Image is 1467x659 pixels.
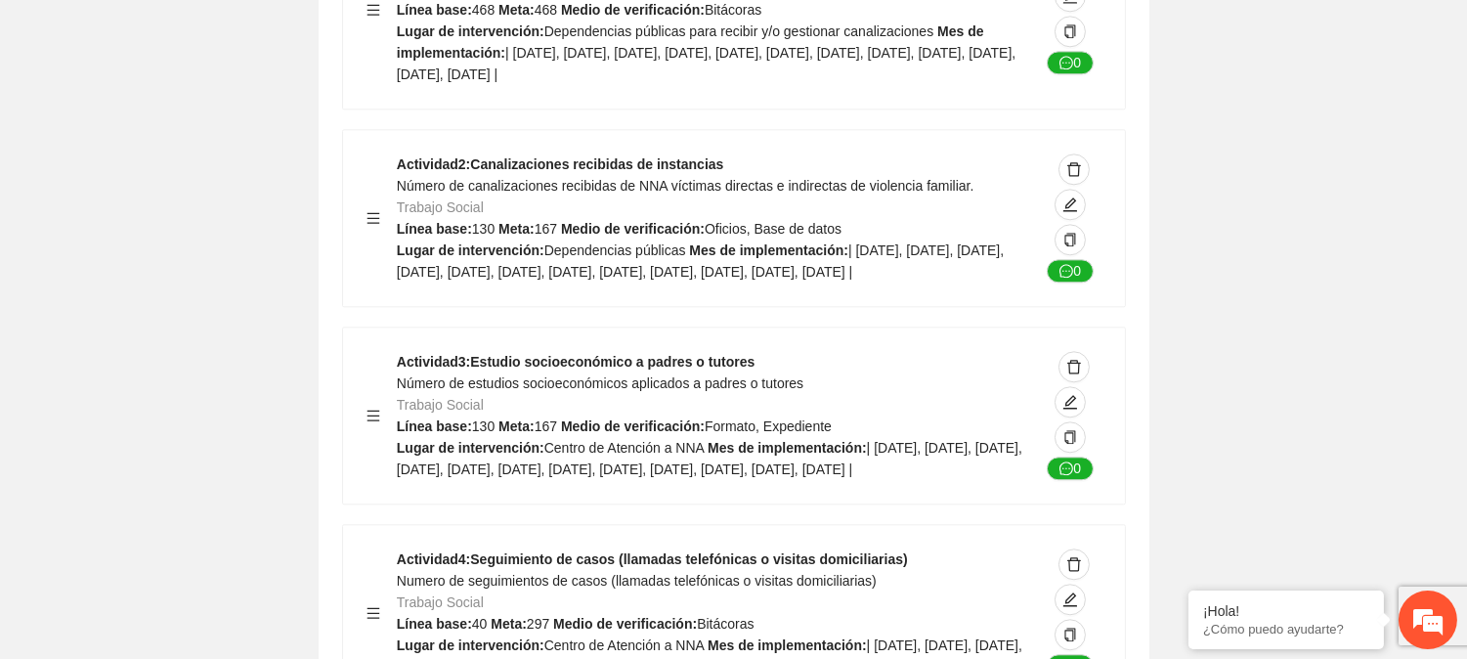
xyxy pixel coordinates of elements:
[1059,556,1089,572] span: delete
[527,616,549,632] span: 297
[397,637,544,653] strong: Lugar de intervención:
[561,418,705,434] strong: Medio de verificación:
[689,242,848,258] strong: Mes de implementación:
[1059,359,1089,374] span: delete
[472,221,495,237] span: 130
[1058,154,1090,185] button: delete
[1047,51,1094,74] button: message0
[397,156,724,172] strong: Actividad 2 : Canalizaciones recibidas de instancias
[1055,584,1086,615] button: edit
[697,616,754,632] span: Bitácoras
[1059,461,1073,477] span: message
[397,178,974,194] span: Número de canalizaciones recibidas de NNA víctimas directas e indirectas de violencia familiar.
[498,2,535,18] strong: Meta:
[397,23,984,61] strong: Mes de implementación:
[708,440,867,456] strong: Mes de implementación:
[397,440,544,456] strong: Lugar de intervención:
[705,2,761,18] span: Bitácoras
[1047,259,1094,283] button: message0
[498,221,535,237] strong: Meta:
[544,23,933,39] span: Dependencias públicas para recibir y/o gestionar canalizaciones
[1063,430,1077,446] span: copy
[535,418,557,434] span: 167
[397,45,1015,82] span: | [DATE], [DATE], [DATE], [DATE], [DATE], [DATE], [DATE], [DATE], [DATE], [DATE], [DATE], [DATE] |
[535,221,557,237] span: 167
[397,375,803,391] span: Número de estudios socioeconómicos aplicados a padres o tutores
[113,217,270,415] span: Estamos en línea.
[397,242,544,258] strong: Lugar de intervención:
[1063,24,1077,40] span: copy
[397,551,908,567] strong: Actividad 4 : Seguimiento de casos (llamadas telefónicas o visitas domiciliarias)
[498,418,535,434] strong: Meta:
[397,418,472,434] strong: Línea base:
[321,10,367,57] div: Minimizar ventana de chat en vivo
[102,100,328,125] div: Chatee con nosotros ahora
[553,616,697,632] strong: Medio de verificación:
[1047,457,1094,480] button: message0
[472,616,488,632] span: 40
[397,397,484,413] span: Trabajo Social
[1059,161,1089,177] span: delete
[708,637,867,653] strong: Mes de implementación:
[544,637,704,653] span: Centro de Atención a NNA
[705,418,832,434] span: Formato, Expediente
[1056,394,1085,410] span: edit
[1058,351,1090,382] button: delete
[1056,197,1085,212] span: edit
[472,418,495,434] span: 130
[1056,592,1085,607] span: edit
[397,354,755,370] strong: Actividad 3 : Estudio socioeconómico a padres o tutores
[1059,264,1073,280] span: message
[397,573,877,589] span: Numero de seguimientos de casos (llamadas telefónicas o visitas domiciliarias)
[367,606,380,620] span: menu
[397,594,484,610] span: Trabajo Social
[1058,549,1090,580] button: delete
[1055,189,1086,220] button: edit
[705,221,841,237] span: Oficios, Base de datos
[1063,628,1077,643] span: copy
[397,199,484,215] span: Trabajo Social
[367,3,380,17] span: menu
[544,242,686,258] span: Dependencias públicas
[367,409,380,422] span: menu
[10,446,372,514] textarea: Escriba su mensaje y pulse “Intro”
[544,440,704,456] span: Centro de Atención a NNA
[397,221,472,237] strong: Línea base:
[1203,603,1369,619] div: ¡Hola!
[1055,16,1086,47] button: copy
[397,2,472,18] strong: Línea base:
[472,2,495,18] span: 468
[1055,386,1086,417] button: edit
[561,221,705,237] strong: Medio de verificación:
[491,616,527,632] strong: Meta:
[1203,622,1369,637] p: ¿Cómo puedo ayudarte?
[1063,233,1077,248] span: copy
[397,23,544,39] strong: Lugar de intervención:
[1055,224,1086,255] button: copy
[367,211,380,225] span: menu
[397,616,472,632] strong: Línea base:
[535,2,557,18] span: 468
[561,2,705,18] strong: Medio de verificación:
[1055,421,1086,453] button: copy
[1059,56,1073,71] span: message
[1055,619,1086,650] button: copy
